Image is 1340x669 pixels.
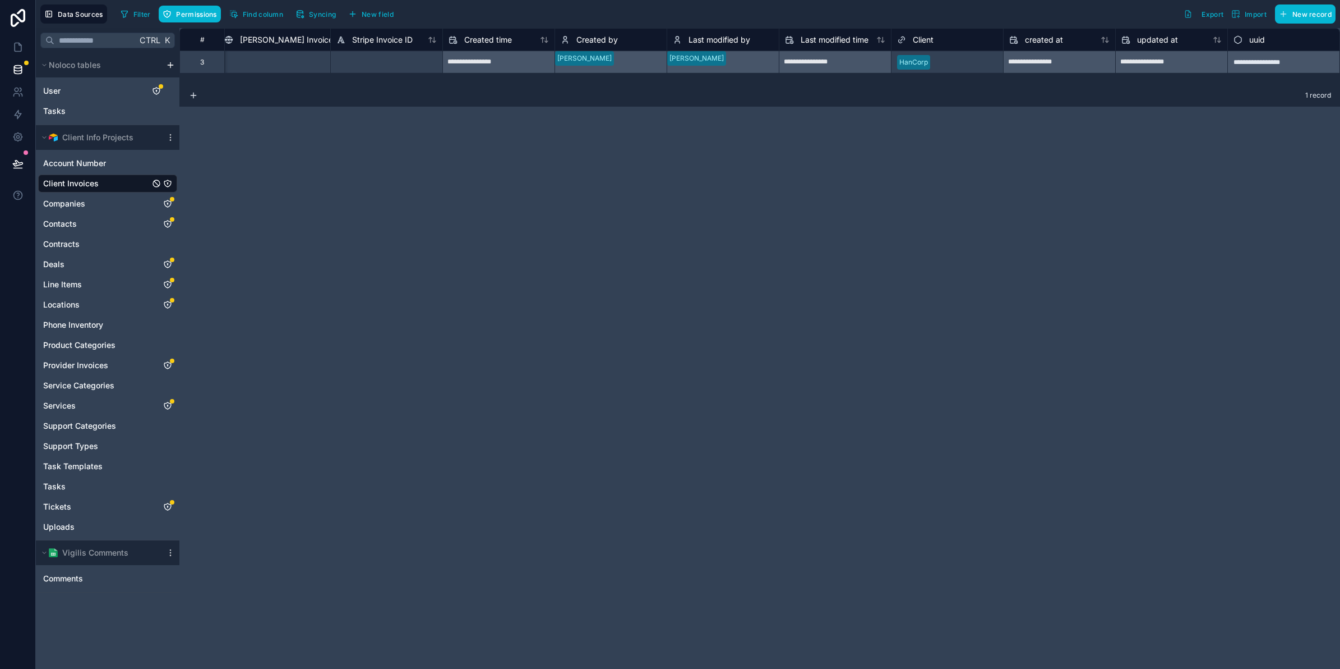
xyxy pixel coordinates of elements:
div: Phone Inventory [38,316,177,334]
div: Contacts [38,215,177,233]
div: # [188,35,216,44]
div: Service Categories [38,377,177,395]
span: Services [43,400,76,411]
span: Client Invoices [43,178,99,189]
span: Tasks [43,481,66,492]
div: Task Templates [38,457,177,475]
span: Account Number [43,158,106,169]
a: Phone Inventory [43,319,150,331]
div: Companies [38,195,177,213]
span: Last modified time [801,34,868,45]
span: Task Templates [43,461,103,472]
button: Noloco tables [38,57,161,73]
img: Airtable Logo [49,133,58,142]
a: Permissions [159,6,225,22]
a: Companies [43,198,150,209]
div: Client Invoices [38,175,177,193]
span: Noloco tables [49,59,101,71]
span: Tickets [43,501,71,512]
span: Find column [243,10,283,19]
span: uuid [1249,34,1265,45]
span: Line Items [43,279,82,290]
a: Provider Invoices [43,360,150,371]
span: updated at [1137,34,1178,45]
button: Syncing [292,6,340,22]
span: created at [1025,34,1063,45]
button: Filter [116,6,155,22]
div: HanCorp [899,57,928,67]
button: Import [1227,4,1270,24]
button: Airtable LogoClient Info Projects [38,130,161,145]
a: Syncing [292,6,344,22]
span: Export [1202,10,1223,19]
a: Tickets [43,501,150,512]
a: User [43,85,138,97]
span: Support Categories [43,420,116,432]
span: Last modified by [689,34,750,45]
div: Uploads [38,518,177,536]
a: Deals [43,259,150,270]
a: Support Categories [43,420,150,432]
span: Support Types [43,441,98,452]
a: Client Invoices [43,178,150,189]
div: Account Number [38,154,177,172]
span: User [43,85,61,97]
span: Permissions [176,10,216,19]
a: Uploads [43,521,150,533]
span: Vigilis Comments [62,547,128,558]
div: Tasks [38,478,177,496]
span: Import [1245,10,1267,19]
div: Contracts [38,235,177,253]
span: Filter [133,10,151,19]
span: [PERSON_NAME] Invoice URL [240,34,350,45]
button: Google Sheets logoVigilis Comments [38,545,161,561]
a: Tasks [43,106,138,117]
img: Google Sheets logo [49,548,58,557]
div: Deals [38,255,177,273]
a: Contacts [43,218,150,230]
div: Comments [38,570,177,588]
span: Ctrl [138,33,161,47]
span: Data Sources [58,10,103,19]
span: Provider Invoices [43,360,108,371]
div: Tickets [38,498,177,516]
a: Comments [43,573,150,584]
a: Account Number [43,158,150,169]
a: Service Categories [43,380,150,391]
a: Locations [43,299,150,310]
span: 1 record [1305,91,1331,100]
span: Companies [43,198,85,209]
div: Product Categories [38,336,177,354]
div: 3 [200,58,204,67]
a: Product Categories [43,340,150,351]
div: Support Types [38,437,177,455]
span: Contracts [43,239,80,250]
span: Client Info Projects [62,132,133,143]
button: Data Sources [40,4,107,24]
button: Find column [225,6,287,22]
span: New record [1292,10,1332,19]
a: New record [1270,4,1336,24]
a: Task Templates [43,461,150,472]
span: Created by [576,34,618,45]
span: Product Categories [43,340,115,351]
a: Contracts [43,239,150,250]
a: Support Types [43,441,150,452]
div: Provider Invoices [38,356,177,374]
button: Export [1180,4,1227,24]
span: Contacts [43,218,77,230]
span: Uploads [43,521,75,533]
span: Deals [43,259,64,270]
span: K [163,36,171,44]
button: Permissions [159,6,220,22]
span: Client [913,34,934,45]
a: Services [43,400,150,411]
span: Tasks [43,106,66,117]
span: Syncing [309,10,336,19]
a: Line Items [43,279,150,290]
span: New field [362,10,394,19]
span: Created time [464,34,512,45]
div: Support Categories [38,417,177,435]
span: Stripe Invoice ID [352,34,413,45]
span: Locations [43,299,80,310]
